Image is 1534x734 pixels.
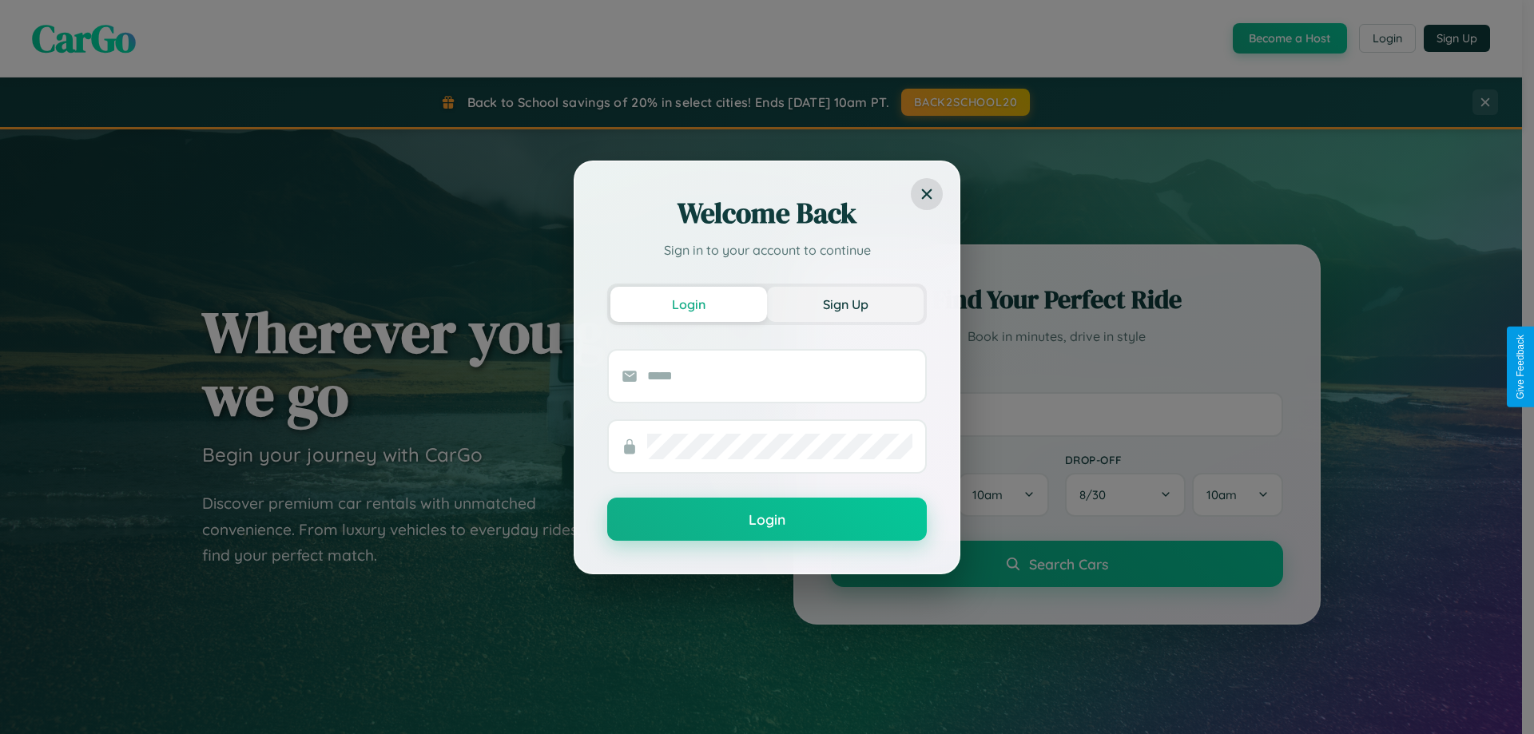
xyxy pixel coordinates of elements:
[607,498,927,541] button: Login
[607,240,927,260] p: Sign in to your account to continue
[607,194,927,232] h2: Welcome Back
[610,287,767,322] button: Login
[767,287,924,322] button: Sign Up
[1515,335,1526,399] div: Give Feedback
